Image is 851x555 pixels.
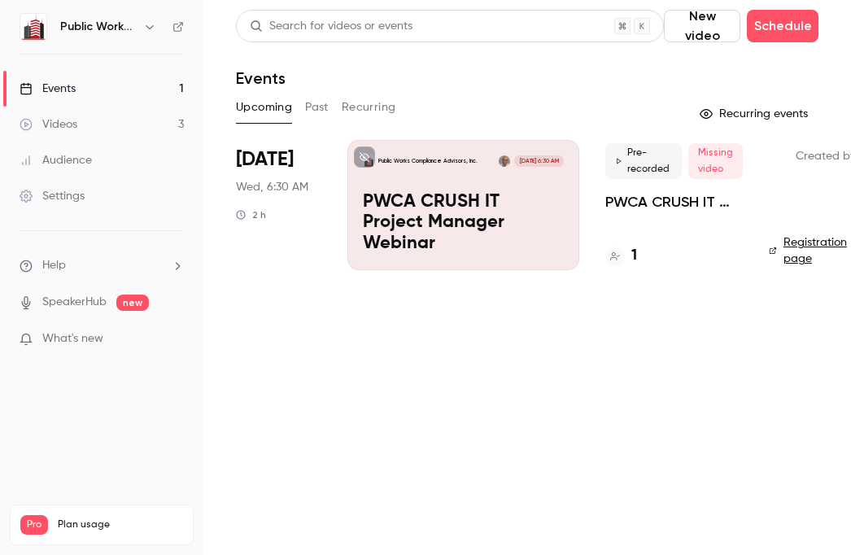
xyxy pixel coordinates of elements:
[42,257,66,274] span: Help
[236,146,294,173] span: [DATE]
[116,295,149,311] span: new
[42,294,107,311] a: SpeakerHub
[250,18,412,35] div: Search for videos or events
[20,14,46,40] img: Public Works Compliance Advisors, Inc.
[514,155,563,167] span: [DATE] 6:30 AM
[236,208,266,221] div: 2 h
[363,192,564,255] p: PWCA CRUSH IT Project Manager Webinar
[20,257,184,274] li: help-dropdown-opener
[20,81,76,97] div: Events
[305,94,329,120] button: Past
[342,94,396,120] button: Recurring
[499,155,510,167] img: Ken McCoy
[688,143,743,179] span: Missing video
[347,140,579,270] a: PWCA CRUSH IT Project Manager WebinarPublic Works Compliance Advisors, Inc.Ken McCoy[DATE] 6:30 A...
[747,10,818,42] button: Schedule
[60,19,137,35] h6: Public Works Compliance Advisors, Inc.
[236,68,286,88] h1: Events
[236,140,321,270] div: Oct 8 Wed, 6:30 AM (America/Los Angeles)
[42,330,103,347] span: What's new
[605,143,682,179] span: Pre-recorded
[164,332,184,347] iframe: Noticeable Trigger
[664,10,740,42] button: New video
[378,157,478,165] p: Public Works Compliance Advisors, Inc.
[20,152,92,168] div: Audience
[236,179,308,195] span: Wed, 6:30 AM
[605,245,637,267] a: 1
[631,245,637,267] h4: 1
[20,515,48,535] span: Pro
[236,94,292,120] button: Upcoming
[20,116,77,133] div: Videos
[692,101,818,127] button: Recurring events
[58,518,183,531] span: Plan usage
[769,234,850,267] a: Registration page
[605,192,743,212] a: PWCA CRUSH IT Project Manager Webinar
[20,188,85,204] div: Settings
